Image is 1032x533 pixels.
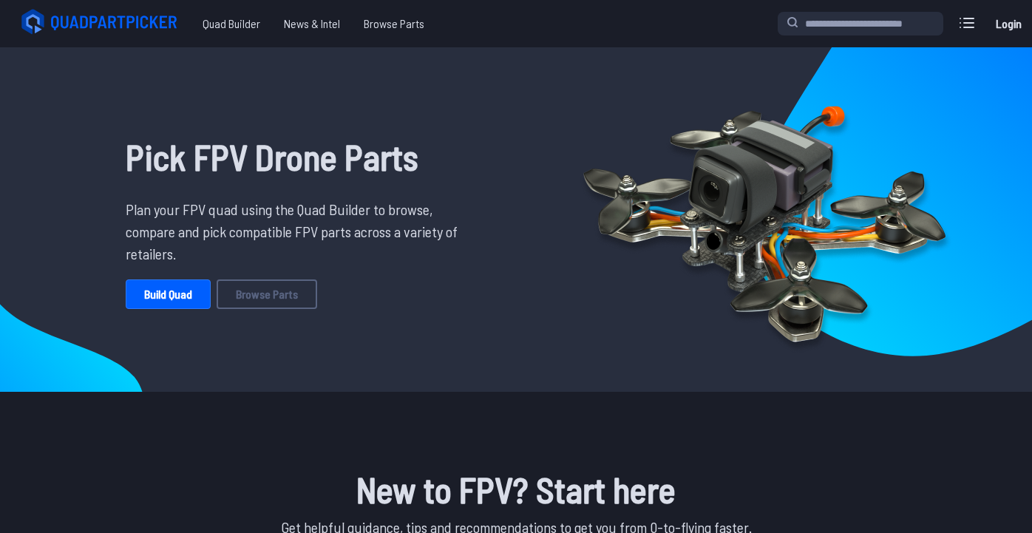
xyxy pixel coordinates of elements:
a: Quad Builder [191,9,272,38]
a: Browse Parts [352,9,436,38]
img: Quadcopter [551,72,977,367]
p: Plan your FPV quad using the Quad Builder to browse, compare and pick compatible FPV parts across... [126,198,469,265]
a: Build Quad [126,279,211,309]
a: Browse Parts [217,279,317,309]
h1: New to FPV? Start here [114,463,918,516]
h1: Pick FPV Drone Parts [126,130,469,183]
a: Login [991,9,1026,38]
a: News & Intel [272,9,352,38]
